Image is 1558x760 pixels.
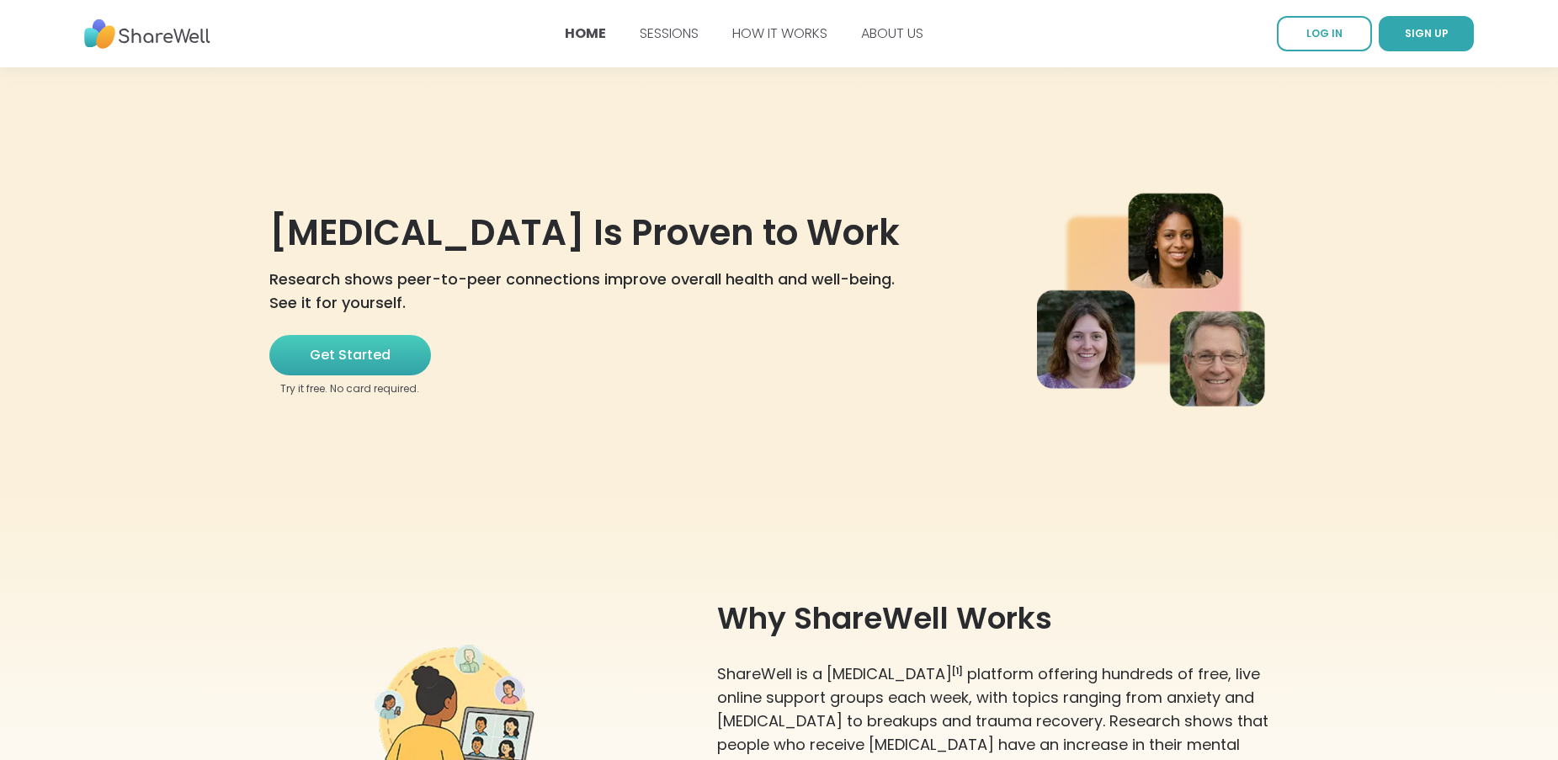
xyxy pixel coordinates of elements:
[1037,192,1289,410] img: homepage hero
[84,11,210,57] img: ShareWell Nav Logo
[1306,26,1343,40] span: LOG IN
[280,382,419,396] span: Try it free. No card required.
[640,24,699,43] a: SESSIONS
[952,667,963,683] a: [1]
[269,212,943,254] h1: [MEDICAL_DATA] Is Proven to Work
[1405,26,1449,40] span: SIGN UP
[1277,16,1372,51] a: LOG IN
[269,268,943,315] h3: Research shows peer-to-peer connections improve overall health and well-being. See it for yourself.
[565,24,606,43] a: HOME
[310,345,391,365] span: Get Started
[717,602,1291,635] h2: Why ShareWell Works
[732,24,827,43] a: HOW IT WORKS
[952,665,963,678] sup: [1]
[861,24,923,43] a: ABOUT US
[1379,16,1474,51] button: SIGN UP
[269,335,431,375] button: Get Started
